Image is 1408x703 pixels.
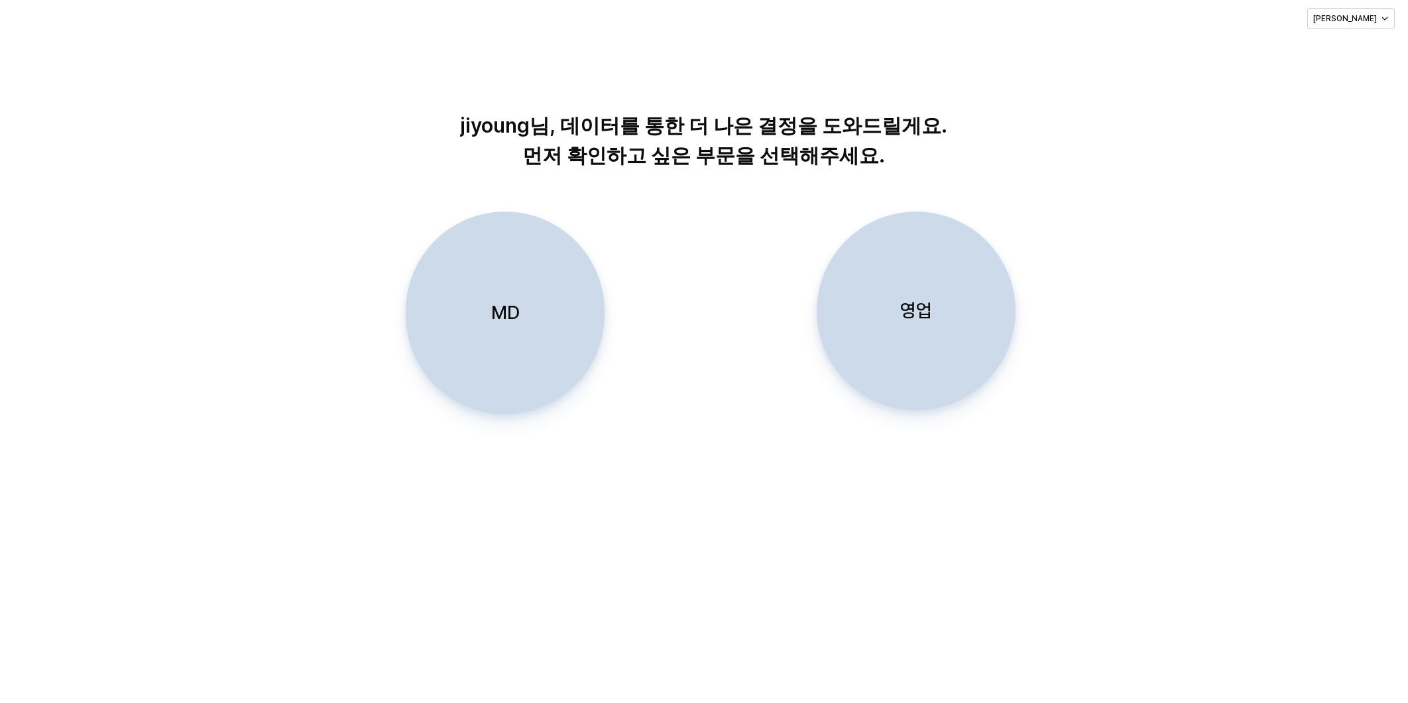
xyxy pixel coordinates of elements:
[491,300,519,325] p: MD
[1313,13,1377,24] p: [PERSON_NAME]
[406,212,605,415] button: MD
[900,298,932,323] p: 영업
[365,111,1042,170] p: jiyoung님, 데이터를 통한 더 나은 결정을 도와드릴게요. 먼저 확인하고 싶은 부문을 선택해주세요.
[817,212,1016,411] button: 영업
[1307,8,1395,29] button: [PERSON_NAME]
